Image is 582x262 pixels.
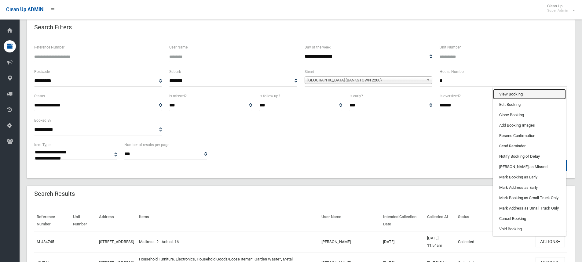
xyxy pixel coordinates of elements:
[169,44,188,51] label: User Name
[493,172,566,182] a: Mark Booking as Early
[493,162,566,172] a: [PERSON_NAME] as Missed
[493,99,566,110] a: Edit Booking
[456,231,533,253] td: Collected
[34,68,50,75] label: Postcode
[440,44,461,51] label: Unit Number
[97,210,137,231] th: Address
[34,210,71,231] th: Reference Number
[319,210,381,231] th: User Name
[425,231,456,253] td: [DATE] 11:54am
[440,68,465,75] label: House Number
[6,7,43,13] span: Clean Up ADMIN
[169,93,187,99] label: Is missed?
[305,44,331,51] label: Day of the week
[71,210,97,231] th: Unit Number
[493,141,566,151] a: Send Reminder
[493,182,566,193] a: Mark Address as Early
[381,210,425,231] th: Intended Collection Date
[259,93,280,99] label: Is follow up?
[137,231,319,253] td: Mattress: 2 - Actual: 16
[307,77,424,84] span: [GEOGRAPHIC_DATA] (BANKSTOWN 2200)
[425,210,456,231] th: Collected At
[34,93,45,99] label: Status
[493,110,566,120] a: Clone Booking
[493,224,566,234] a: Void Booking
[493,214,566,224] a: Cancel Booking
[493,193,566,203] a: Mark Booking as Small Truck Only
[456,210,533,231] th: Status
[169,68,181,75] label: Suburb
[536,236,565,247] button: Actions
[305,68,314,75] label: Street
[493,203,566,214] a: Mark Address as Small Truck Only
[493,120,566,131] a: Add Booking Images
[137,210,319,231] th: Items
[124,142,169,148] label: Number of results per page
[27,21,79,33] header: Search Filters
[319,231,381,253] td: [PERSON_NAME]
[493,89,566,99] a: View Booking
[493,151,566,162] a: Notify Booking of Delay
[493,131,566,141] a: Resend Confirmation
[99,239,134,244] a: [STREET_ADDRESS]
[547,8,568,13] small: Super Admin
[440,93,461,99] label: Is oversized?
[544,4,574,13] span: Clean Up
[37,239,54,244] a: M-484745
[34,44,64,51] label: Reference Number
[34,142,50,148] label: Item Type
[34,117,51,124] label: Booked By
[27,188,82,200] header: Search Results
[350,93,363,99] label: Is early?
[381,231,425,253] td: [DATE]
